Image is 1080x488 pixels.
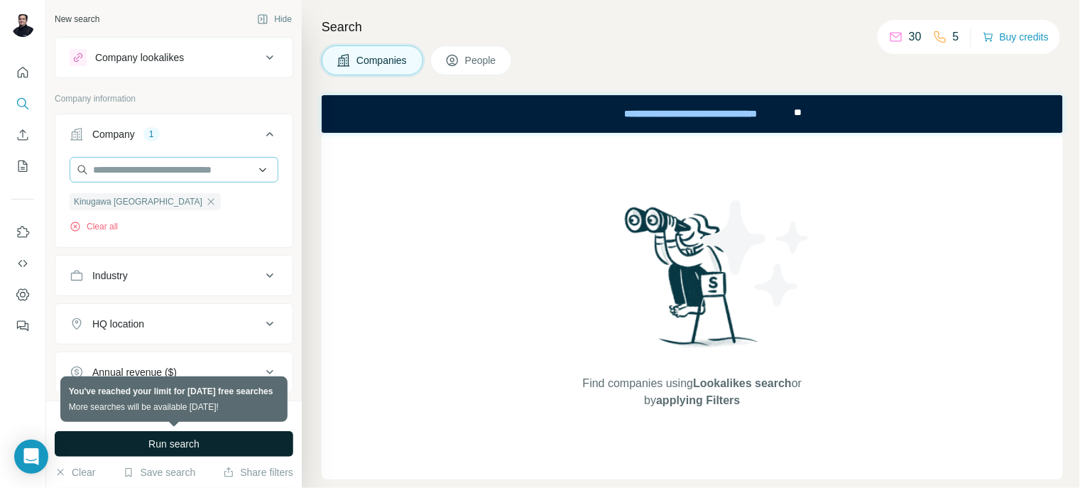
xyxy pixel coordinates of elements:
button: HQ location [55,307,293,341]
button: Share filters [223,465,293,479]
button: Feedback [11,313,34,339]
button: Save search [123,465,195,479]
button: Annual revenue ($) [55,355,293,389]
span: Kinugawa [GEOGRAPHIC_DATA] [74,195,202,208]
button: Run search [55,431,293,457]
p: 30 [909,28,922,45]
div: 1 [143,128,160,141]
span: Companies [356,53,408,67]
span: People [465,53,498,67]
span: applying Filters [656,394,740,406]
button: Use Surfe API [11,251,34,276]
button: Hide [247,9,302,30]
span: Find companies using or by [579,375,806,409]
span: Run search [148,437,200,451]
button: Company1 [55,117,293,157]
button: Quick start [11,60,34,85]
button: Dashboard [11,282,34,308]
button: Clear all [70,220,118,233]
span: Lookalikes search [693,377,792,389]
div: HQ location [92,317,144,331]
button: Search [11,91,34,116]
div: Company [92,127,135,141]
div: New search [55,13,99,26]
div: Industry [92,269,128,283]
button: Use Surfe on LinkedIn [11,219,34,245]
div: Company lookalikes [95,50,184,65]
img: Surfe Illustration - Woman searching with binoculars [618,203,766,362]
button: Clear [55,465,95,479]
img: Avatar [11,14,34,37]
img: Surfe Illustration - Stars [692,190,820,318]
button: Company lookalikes [55,40,293,75]
p: 5 [953,28,959,45]
iframe: Banner [322,95,1063,133]
button: Industry [55,259,293,293]
div: Open Intercom Messenger [14,440,48,474]
h4: Search [322,17,1063,37]
div: Annual revenue ($) [92,365,177,379]
p: Company information [55,92,293,105]
div: 0 search results remaining [117,410,231,423]
button: Enrich CSV [11,122,34,148]
button: Buy credits [983,27,1049,47]
button: My lists [11,153,34,179]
